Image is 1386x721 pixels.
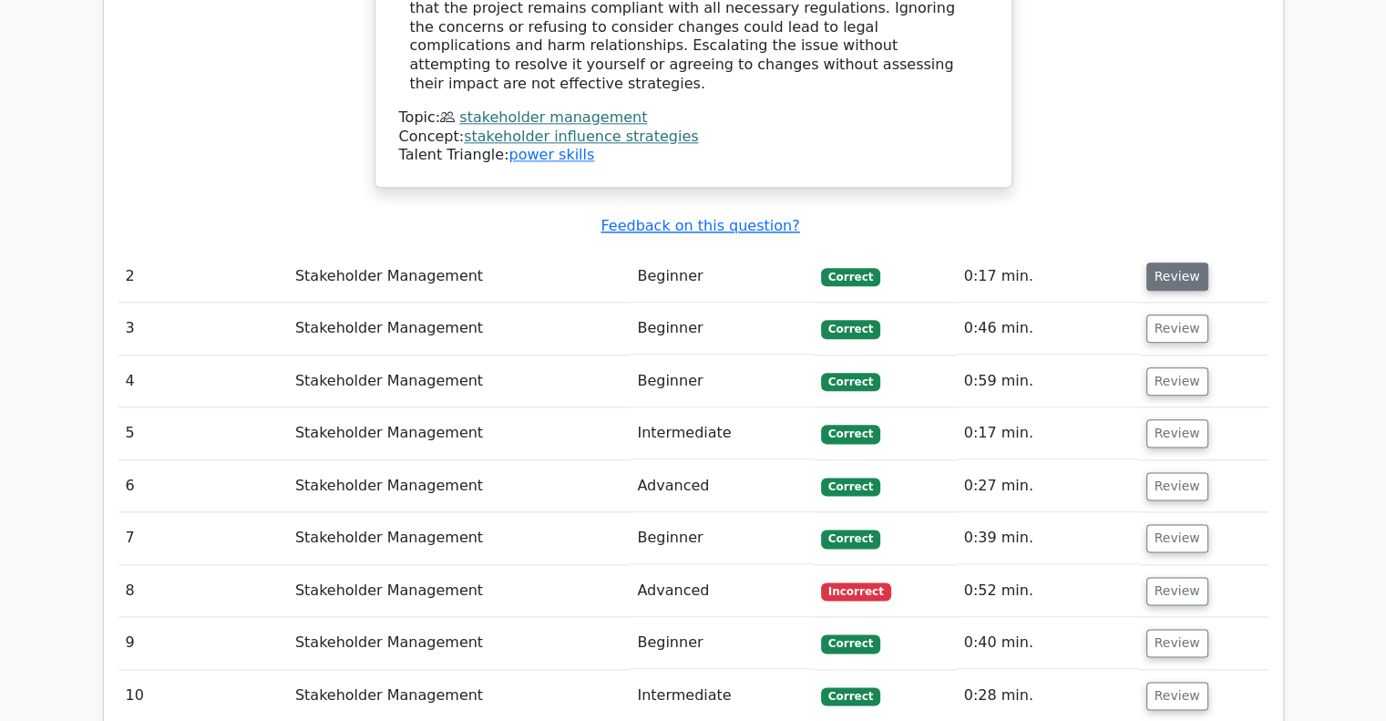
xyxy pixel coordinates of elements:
td: 8 [118,565,288,617]
button: Review [1146,472,1208,500]
button: Review [1146,577,1208,605]
button: Review [1146,419,1208,448]
td: Beginner [630,617,813,669]
td: Beginner [630,251,813,303]
span: Correct [821,634,880,653]
td: 0:46 min. [957,303,1139,355]
button: Review [1146,263,1208,291]
span: Incorrect [821,582,891,601]
span: Correct [821,320,880,338]
td: 0:52 min. [957,565,1139,617]
td: Advanced [630,460,813,512]
td: 0:17 min. [957,251,1139,303]
button: Review [1146,629,1208,657]
td: 0:40 min. [957,617,1139,669]
td: 9 [118,617,288,669]
span: Correct [821,687,880,706]
span: Correct [821,373,880,391]
span: Correct [821,425,880,443]
a: Feedback on this question? [601,217,799,234]
td: 2 [118,251,288,303]
div: Topic: [399,108,988,128]
div: Talent Triangle: [399,108,988,165]
td: Stakeholder Management [288,460,630,512]
td: 0:17 min. [957,407,1139,459]
span: Correct [821,478,880,496]
td: 7 [118,512,288,564]
td: Stakeholder Management [288,355,630,407]
span: Correct [821,530,880,548]
button: Review [1146,314,1208,343]
td: Stakeholder Management [288,565,630,617]
td: 0:27 min. [957,460,1139,512]
td: 0:59 min. [957,355,1139,407]
td: Stakeholder Management [288,303,630,355]
td: Advanced [630,565,813,617]
span: Correct [821,268,880,286]
div: Concept: [399,128,988,147]
td: 3 [118,303,288,355]
button: Review [1146,367,1208,396]
td: Stakeholder Management [288,512,630,564]
td: 0:39 min. [957,512,1139,564]
button: Review [1146,682,1208,710]
button: Review [1146,524,1208,552]
td: Stakeholder Management [288,407,630,459]
td: 6 [118,460,288,512]
td: Beginner [630,303,813,355]
td: Beginner [630,355,813,407]
td: Stakeholder Management [288,251,630,303]
a: stakeholder management [459,108,647,126]
a: power skills [508,146,594,163]
td: 5 [118,407,288,459]
a: stakeholder influence strategies [464,128,698,145]
td: Stakeholder Management [288,617,630,669]
td: 4 [118,355,288,407]
td: Intermediate [630,407,813,459]
td: Beginner [630,512,813,564]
